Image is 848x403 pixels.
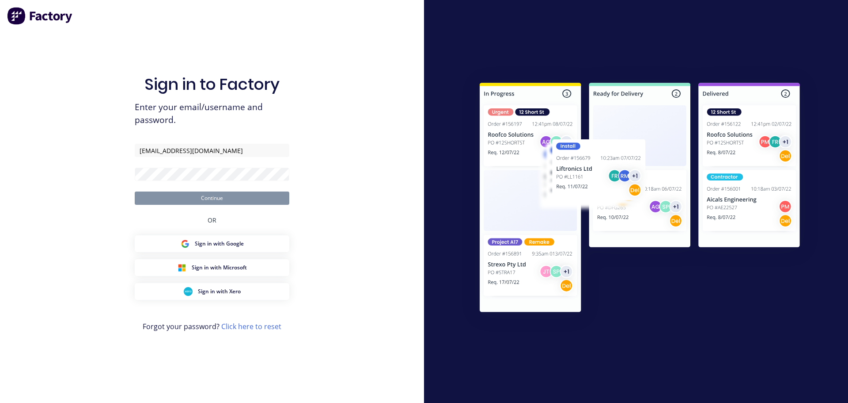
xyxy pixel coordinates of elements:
span: Sign in with Microsoft [192,264,247,272]
button: Xero Sign inSign in with Xero [135,283,289,300]
span: Forgot your password? [143,321,281,332]
img: Factory [7,7,73,25]
img: Xero Sign in [184,287,193,296]
button: Google Sign inSign in with Google [135,235,289,252]
a: Click here to reset [221,322,281,331]
button: Microsoft Sign inSign in with Microsoft [135,259,289,276]
button: Continue [135,192,289,205]
img: Microsoft Sign in [178,263,186,272]
h1: Sign in to Factory [144,75,280,94]
div: OR [208,205,216,235]
img: Google Sign in [181,239,189,248]
span: Sign in with Google [195,240,244,248]
span: Sign in with Xero [198,288,241,296]
input: Email/Username [135,144,289,157]
span: Enter your email/username and password. [135,101,289,127]
img: Sign in [460,65,819,333]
